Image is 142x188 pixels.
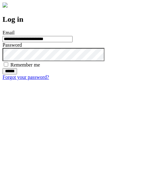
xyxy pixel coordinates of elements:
[10,62,40,68] label: Remember me
[3,15,139,24] h2: Log in
[3,42,22,48] label: Password
[3,30,15,35] label: Email
[3,3,8,8] img: logo-4e3dc11c47720685a147b03b5a06dd966a58ff35d612b21f08c02c0306f2b779.png
[3,74,49,80] a: Forgot your password?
